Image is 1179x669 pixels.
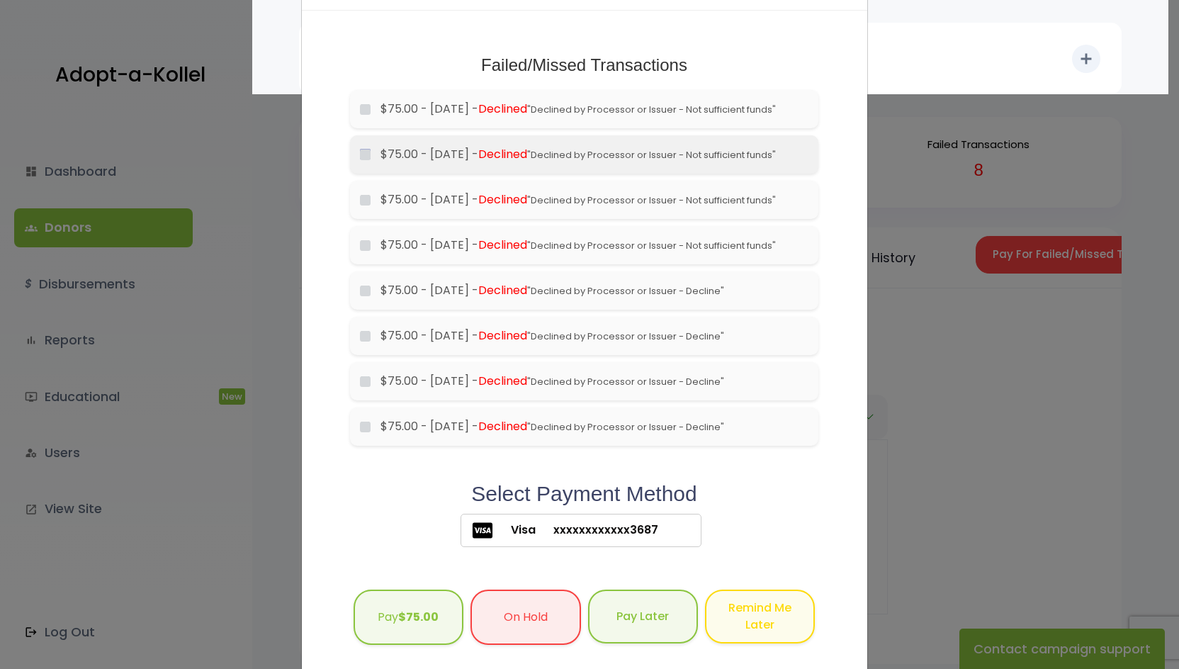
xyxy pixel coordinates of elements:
[380,191,808,208] label: $75.00 - [DATE] -
[398,609,439,625] b: $75.00
[478,191,527,208] span: Declined
[350,55,819,76] h1: Failed/Missed Transactions
[527,103,776,116] span: "Declined by Processor or Issuer - Not sufficient funds"
[380,282,808,299] label: $75.00 - [DATE] -
[493,522,536,539] span: Visa
[478,101,527,117] span: Declined
[588,590,698,643] button: Pay Later
[705,590,815,643] button: Remind Me Later
[354,590,463,646] button: Pay$75.00
[470,590,580,646] button: On Hold
[478,282,527,298] span: Declined
[527,284,724,298] span: "Declined by Processor or Issuer - Decline"
[380,237,808,254] label: $75.00 - [DATE] -
[478,373,527,389] span: Declined
[478,146,527,162] span: Declined
[478,327,527,344] span: Declined
[478,418,527,434] span: Declined
[527,193,776,207] span: "Declined by Processor or Issuer - Not sufficient funds"
[527,375,724,388] span: "Declined by Processor or Issuer - Decline"
[527,148,776,162] span: "Declined by Processor or Issuer - Not sufficient funds"
[380,373,808,390] label: $75.00 - [DATE] -
[527,420,724,434] span: "Declined by Processor or Issuer - Decline"
[350,481,819,507] h2: Select Payment Method
[536,522,658,539] span: xxxxxxxxxxxx3687
[380,146,808,163] label: $75.00 - [DATE] -
[380,327,808,344] label: $75.00 - [DATE] -
[527,330,724,343] span: "Declined by Processor or Issuer - Decline"
[380,101,808,118] label: $75.00 - [DATE] -
[380,418,808,435] label: $75.00 - [DATE] -
[527,239,776,252] span: "Declined by Processor or Issuer - Not sufficient funds"
[478,237,527,253] span: Declined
